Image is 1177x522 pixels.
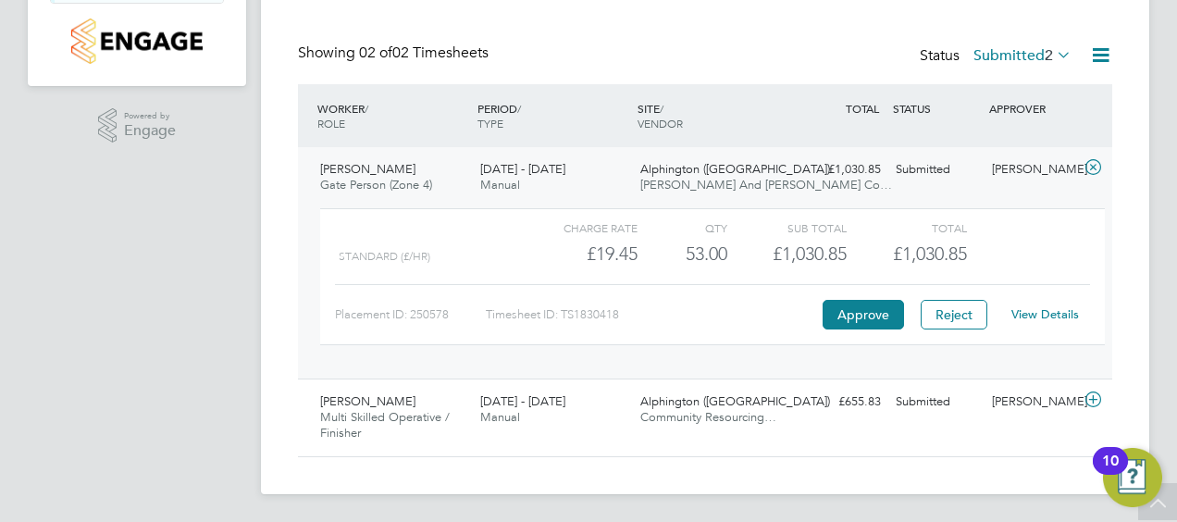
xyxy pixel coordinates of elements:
[640,393,830,409] span: Alphington ([GEOGRAPHIC_DATA])
[921,300,987,329] button: Reject
[480,177,520,193] span: Manual
[320,177,432,193] span: Gate Person (Zone 4)
[973,46,1072,65] label: Submitted
[320,161,415,177] span: [PERSON_NAME]
[320,393,415,409] span: [PERSON_NAME]
[640,177,892,193] span: [PERSON_NAME] And [PERSON_NAME] Co…
[50,19,224,64] a: Go to home page
[920,43,1075,69] div: Status
[985,387,1081,417] div: [PERSON_NAME]
[320,409,450,441] span: Multi Skilled Operative / Finisher
[633,92,793,140] div: SITE
[71,19,202,64] img: countryside-properties-logo-retina.png
[638,217,727,239] div: QTY
[98,108,177,143] a: Powered byEngage
[727,239,847,269] div: £1,030.85
[359,43,489,62] span: 02 Timesheets
[823,300,904,329] button: Approve
[888,387,985,417] div: Submitted
[339,250,430,263] span: Standard (£/HR)
[640,161,830,177] span: Alphington ([GEOGRAPHIC_DATA])
[298,43,492,63] div: Showing
[1102,461,1119,485] div: 10
[317,116,345,130] span: ROLE
[985,92,1081,125] div: APPROVER
[1011,306,1079,322] a: View Details
[846,101,879,116] span: TOTAL
[124,123,176,139] span: Engage
[518,239,638,269] div: £19.45
[1103,448,1162,507] button: Open Resource Center, 10 new notifications
[888,92,985,125] div: STATUS
[640,409,776,425] span: Community Resourcing…
[480,393,565,409] span: [DATE] - [DATE]
[985,155,1081,185] div: [PERSON_NAME]
[792,387,888,417] div: £655.83
[847,217,966,239] div: Total
[480,409,520,425] span: Manual
[792,155,888,185] div: £1,030.85
[473,92,633,140] div: PERIOD
[893,242,967,265] span: £1,030.85
[335,300,486,329] div: Placement ID: 250578
[1045,46,1053,65] span: 2
[888,155,985,185] div: Submitted
[727,217,847,239] div: Sub Total
[517,101,521,116] span: /
[365,101,368,116] span: /
[480,161,565,177] span: [DATE] - [DATE]
[638,116,683,130] span: VENDOR
[124,108,176,124] span: Powered by
[486,300,818,329] div: Timesheet ID: TS1830418
[638,239,727,269] div: 53.00
[660,101,663,116] span: /
[313,92,473,140] div: WORKER
[518,217,638,239] div: Charge rate
[477,116,503,130] span: TYPE
[359,43,392,62] span: 02 of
